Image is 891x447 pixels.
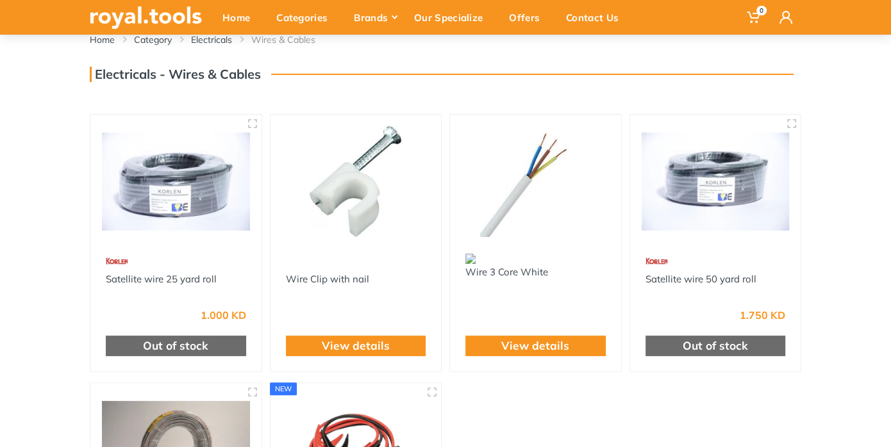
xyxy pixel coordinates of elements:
div: Out of stock [106,336,246,356]
div: Brands [345,4,405,31]
img: royal.tools Logo [90,6,202,29]
img: Royal Tools - Satellite wire 25 yard roll [102,126,250,237]
div: 1.000 KD [201,310,246,320]
img: 39.webp [465,254,476,264]
a: Category [134,33,172,46]
img: 1.webp [286,250,313,272]
a: Wire 3 Core White [465,266,548,278]
nav: breadcrumb [90,33,801,46]
div: Out of stock [645,336,786,356]
div: Home [213,4,267,31]
a: Satellite wire 25 yard roll [106,273,217,285]
img: Royal Tools - Wire 3 Core White [462,126,610,237]
a: View details [322,337,390,354]
div: Categories [267,4,345,31]
a: Electricals [191,33,232,46]
div: Contact Us [557,4,636,31]
img: Royal Tools - Satellite wire 50 yard roll [642,126,790,237]
span: 0 [756,6,767,15]
div: 1.750 KD [740,310,785,320]
a: Wire Clip with nail [286,273,369,285]
h3: Electricals - Wires & Cables [90,67,261,82]
div: Offers [500,4,557,31]
a: View details [501,337,569,354]
div: Our Specialize [405,4,500,31]
a: Home [90,33,115,46]
li: Wires & Cables [251,33,335,46]
img: Royal Tools - Wire Clip with nail [282,126,430,237]
img: 26.webp [645,250,668,272]
div: new [270,382,297,395]
a: Satellite wire 50 yard roll [645,273,756,285]
img: 26.webp [106,250,128,272]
